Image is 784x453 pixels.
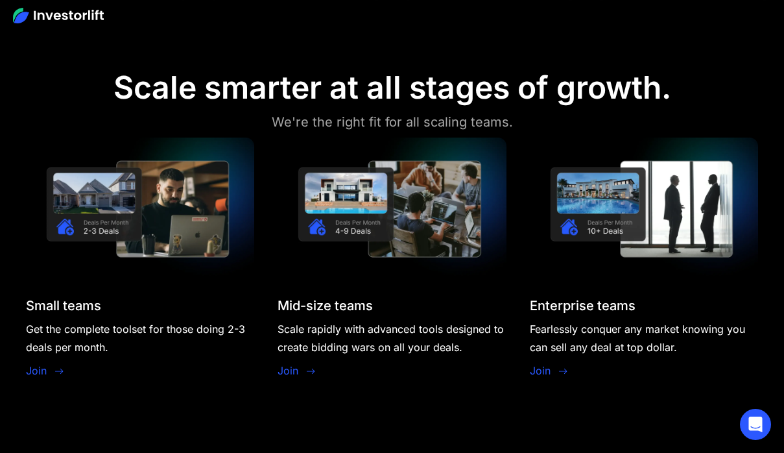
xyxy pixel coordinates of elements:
div: Scale rapidly with advanced tools designed to create bidding wars on all your deals. [278,320,506,356]
div: Scale smarter at all stages of growth. [113,69,671,106]
div: Mid-size teams [278,298,373,313]
a: Join [26,363,47,378]
div: Get the complete toolset for those doing 2-3 deals per month. [26,320,254,356]
div: Small teams [26,298,101,313]
div: Enterprise teams [530,298,636,313]
a: Join [278,363,298,378]
div: Open Intercom Messenger [740,409,771,440]
a: Join [530,363,551,378]
div: Fearlessly conquer any market knowing you can sell any deal at top dollar. [530,320,758,356]
div: We're the right fit for all scaling teams. [272,112,513,132]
